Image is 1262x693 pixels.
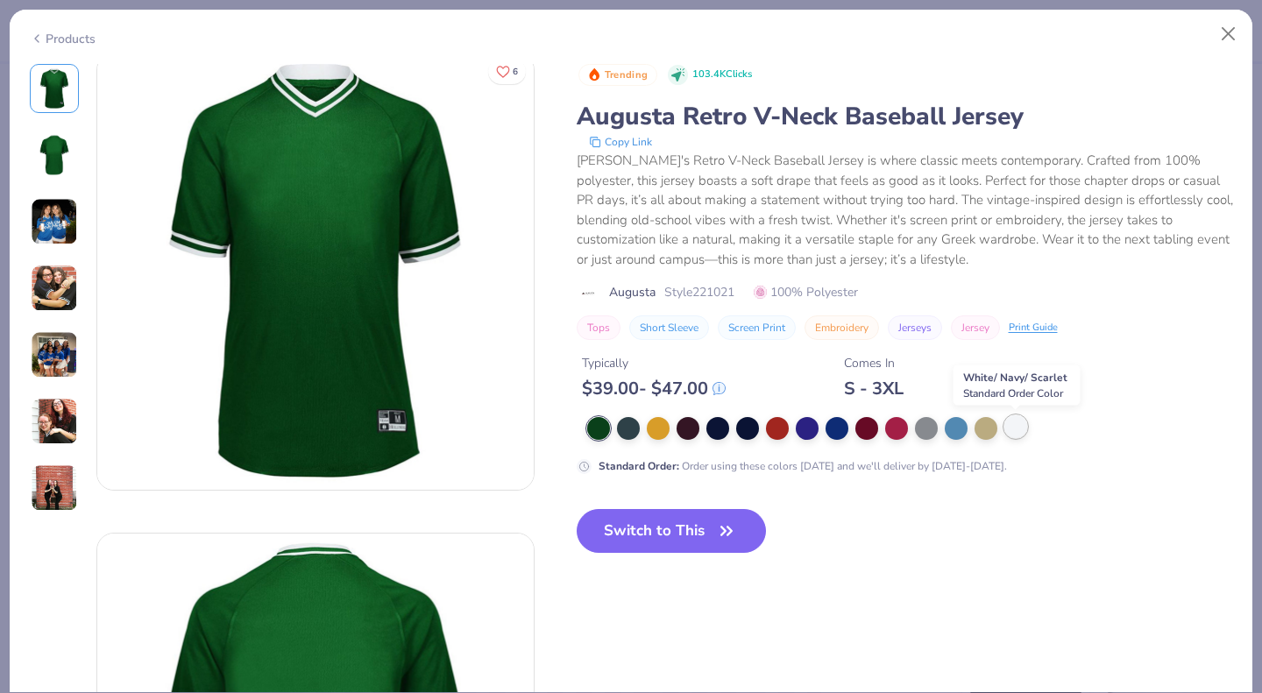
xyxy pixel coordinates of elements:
[664,283,734,301] span: Style 221021
[31,464,78,512] img: User generated content
[33,134,75,176] img: Back
[30,30,96,48] div: Products
[1212,18,1245,51] button: Close
[963,386,1063,400] span: Standard Order Color
[609,283,656,301] span: Augusta
[577,286,600,301] img: brand logo
[692,67,752,82] span: 103.4K Clicks
[582,354,726,372] div: Typically
[31,198,78,245] img: User generated content
[718,315,796,340] button: Screen Print
[33,67,75,110] img: Front
[599,459,679,473] strong: Standard Order :
[754,283,858,301] span: 100% Polyester
[97,53,534,490] img: Front
[605,70,648,80] span: Trending
[844,354,904,372] div: Comes In
[31,398,78,445] img: User generated content
[582,378,726,400] div: $ 39.00 - $ 47.00
[587,67,601,81] img: Trending sort
[805,315,879,340] button: Embroidery
[1009,321,1058,336] div: Print Guide
[954,365,1081,406] div: White/ Navy/ Scarlet
[577,509,767,553] button: Switch to This
[584,133,657,151] button: copy to clipboard
[951,315,1000,340] button: Jersey
[31,331,78,378] img: User generated content
[577,151,1233,269] div: [PERSON_NAME]'s Retro V-Neck Baseball Jersey is where classic meets contemporary. Crafted from 10...
[629,315,709,340] button: Short Sleeve
[31,265,78,312] img: User generated content
[488,59,526,84] button: Like
[513,67,518,76] span: 6
[844,378,904,400] div: S - 3XL
[577,315,620,340] button: Tops
[599,458,1007,474] div: Order using these colors [DATE] and we'll deliver by [DATE]-[DATE].
[578,64,657,87] button: Badge Button
[888,315,942,340] button: Jerseys
[577,100,1233,133] div: Augusta Retro V-Neck Baseball Jersey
